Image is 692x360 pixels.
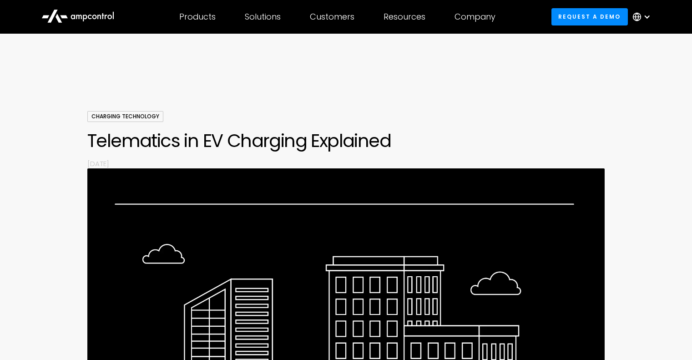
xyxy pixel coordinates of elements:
div: Resources [384,12,425,22]
div: Customers [310,12,354,22]
div: Company [455,12,495,22]
div: Solutions [245,12,281,22]
p: [DATE] [87,159,605,168]
div: Charging Technology [87,111,163,122]
div: Products [179,12,216,22]
a: Request a demo [551,8,628,25]
h1: Telematics in EV Charging Explained [87,130,605,152]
